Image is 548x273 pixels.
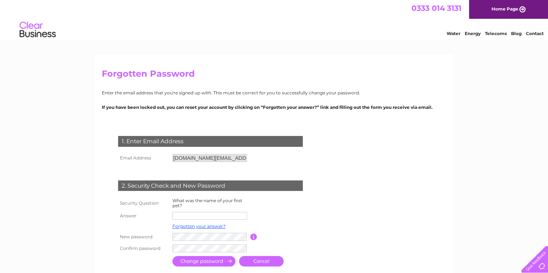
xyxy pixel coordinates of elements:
[447,31,460,36] a: Water
[19,19,56,41] img: logo.png
[485,31,507,36] a: Telecoms
[250,234,257,240] input: Information
[239,256,284,266] a: Cancel
[511,31,522,36] a: Blog
[465,31,481,36] a: Energy
[526,31,544,36] a: Contact
[103,4,445,35] div: Clear Business is a trading name of Verastar Limited (registered in [GEOGRAPHIC_DATA] No. 3667643...
[102,69,447,82] h2: Forgotten Password
[172,256,235,266] input: Submit
[116,196,171,210] th: Security Question
[118,136,303,147] div: 1. Enter Email Address
[116,152,171,164] th: Email Address
[172,198,242,208] label: What was the name of your first pet?
[411,4,461,13] a: 0333 014 3131
[116,231,171,243] th: New password
[102,89,447,96] p: Enter the email address that you're signed up with. This must be correct for you to successfully ...
[172,223,226,229] a: Forgotten your answer?
[102,104,447,111] p: If you have been locked out, you can reset your account by clicking on “Forgotten your answer?” l...
[116,243,171,254] th: Confirm password
[116,210,171,222] th: Answer
[118,180,303,191] div: 2. Security Check and New Password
